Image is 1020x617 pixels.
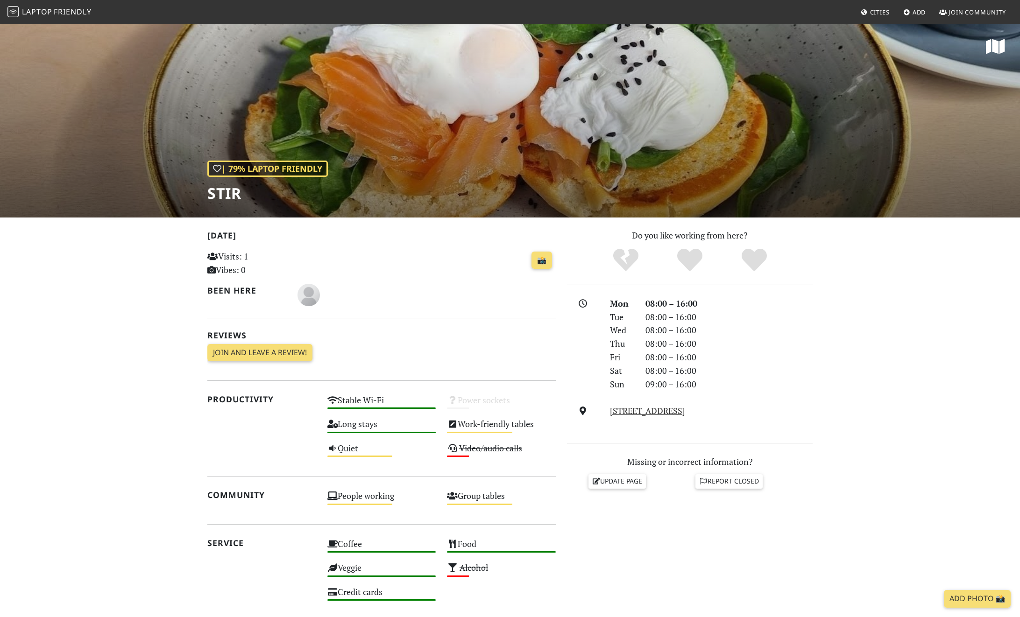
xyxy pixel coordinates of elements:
[944,590,1011,608] a: Add Photo 📸
[604,337,640,351] div: Thu
[207,344,312,362] a: Join and leave a review!
[7,6,19,17] img: LaptopFriendly
[441,393,561,416] div: Power sockets
[594,247,658,273] div: No
[604,323,640,337] div: Wed
[588,474,646,488] a: Update page
[441,416,561,440] div: Work-friendly tables
[658,247,722,273] div: Yes
[604,364,640,378] div: Sat
[54,7,91,17] span: Friendly
[722,247,786,273] div: Definitely!
[913,8,926,16] span: Add
[640,364,818,378] div: 08:00 – 16:00
[870,8,890,16] span: Cities
[207,394,316,404] h2: Productivity
[640,378,818,391] div: 09:00 – 16:00
[640,310,818,324] div: 08:00 – 16:00
[297,288,320,300] span: A S
[207,250,316,277] p: Visits: 1 Vibes: 0
[900,4,930,21] a: Add
[322,536,442,560] div: Coffee
[459,442,522,454] s: Video/audio calls
[7,4,92,21] a: LaptopFriendly LaptopFriendly
[935,4,1010,21] a: Join Community
[531,252,552,269] a: 📸
[207,490,316,500] h2: Community
[207,330,556,340] h2: Reviews
[322,584,442,608] div: Credit cards
[857,4,893,21] a: Cities
[604,310,640,324] div: Tue
[949,8,1006,16] span: Join Community
[207,161,328,177] div: | 79% Laptop Friendly
[207,184,328,202] h1: Stir
[322,441,442,464] div: Quiet
[441,536,561,560] div: Food
[322,560,442,584] div: Veggie
[460,562,488,573] s: Alcohol
[22,7,52,17] span: Laptop
[640,323,818,337] div: 08:00 – 16:00
[567,229,813,242] p: Do you like working from here?
[322,488,442,512] div: People working
[322,393,442,416] div: Stable Wi-Fi
[610,405,685,416] a: [STREET_ADDRESS]
[640,297,818,310] div: 08:00 – 16:00
[604,351,640,364] div: Fri
[207,286,286,295] h2: Been here
[207,231,556,244] h2: [DATE]
[207,538,316,548] h2: Service
[604,297,640,310] div: Mon
[604,378,640,391] div: Sun
[640,337,818,351] div: 08:00 – 16:00
[322,416,442,440] div: Long stays
[567,455,813,469] p: Missing or incorrect information?
[297,284,320,306] img: blank-535327c66bd565773addf3077783bbfce4b00ec00e9fd257753287c682c7fa38.png
[640,351,818,364] div: 08:00 – 16:00
[695,474,763,488] a: Report closed
[441,488,561,512] div: Group tables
